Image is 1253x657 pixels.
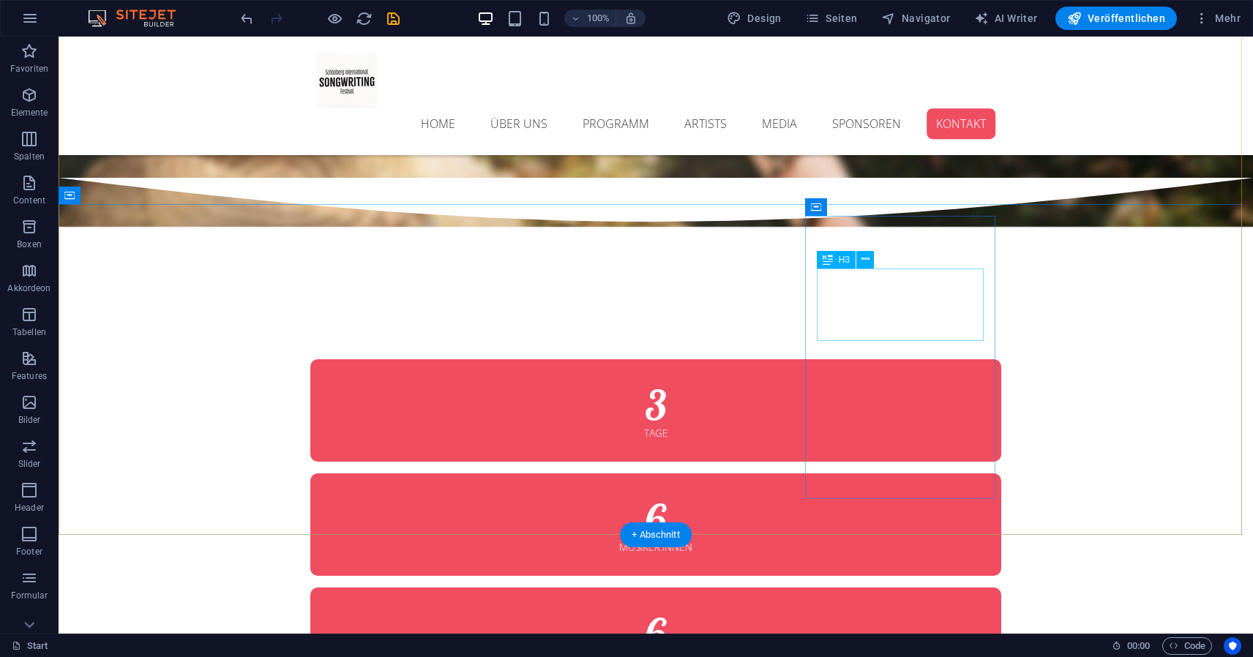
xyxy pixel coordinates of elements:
button: Mehr [1189,7,1246,30]
button: Usercentrics [1224,637,1241,655]
p: Tabellen [12,326,46,338]
p: Bilder [18,414,41,426]
p: Features [12,370,47,382]
img: Editor Logo [84,10,194,27]
button: save [384,10,402,27]
p: Header [15,502,44,514]
p: Akkordeon [7,282,51,294]
button: Veröffentlichen [1055,7,1177,30]
p: Elemente [11,107,48,119]
span: H3 [839,255,850,264]
p: Boxen [17,239,42,250]
span: Design [727,11,782,26]
i: Rückgängig: Text ändern (Strg+Z) [239,10,255,27]
button: Klicke hier, um den Vorschau-Modus zu verlassen [326,10,343,27]
button: AI Writer [968,7,1044,30]
p: Slider [18,458,41,470]
span: Navigator [881,11,951,26]
button: Code [1162,637,1212,655]
div: + Abschnitt [620,522,692,547]
span: 00 00 [1127,637,1150,655]
span: Mehr [1194,11,1241,26]
button: reload [355,10,373,27]
p: Content [13,195,45,206]
span: Veröffentlichen [1067,11,1165,26]
a: Klick, um Auswahl aufzuheben. Doppelklick öffnet Seitenverwaltung [12,637,48,655]
button: Design [721,7,788,30]
button: Navigator [875,7,957,30]
h6: 100% [586,10,610,27]
button: Seiten [799,7,864,30]
i: Bei Größenänderung Zoomstufe automatisch an das gewählte Gerät anpassen. [624,12,637,25]
span: Seiten [805,11,858,26]
p: Footer [16,546,42,557]
span: Code [1169,637,1205,655]
p: Favoriten [10,63,48,75]
button: 100% [564,10,616,27]
i: Save (Ctrl+S) [385,10,402,27]
span: AI Writer [974,11,1038,26]
p: Formular [11,590,48,601]
p: Spalten [14,151,45,162]
h6: Session-Zeit [1112,637,1151,655]
span: : [1137,640,1140,651]
i: Seite neu laden [356,10,373,27]
div: Design (Strg+Alt+Y) [721,7,788,30]
button: undo [238,10,255,27]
